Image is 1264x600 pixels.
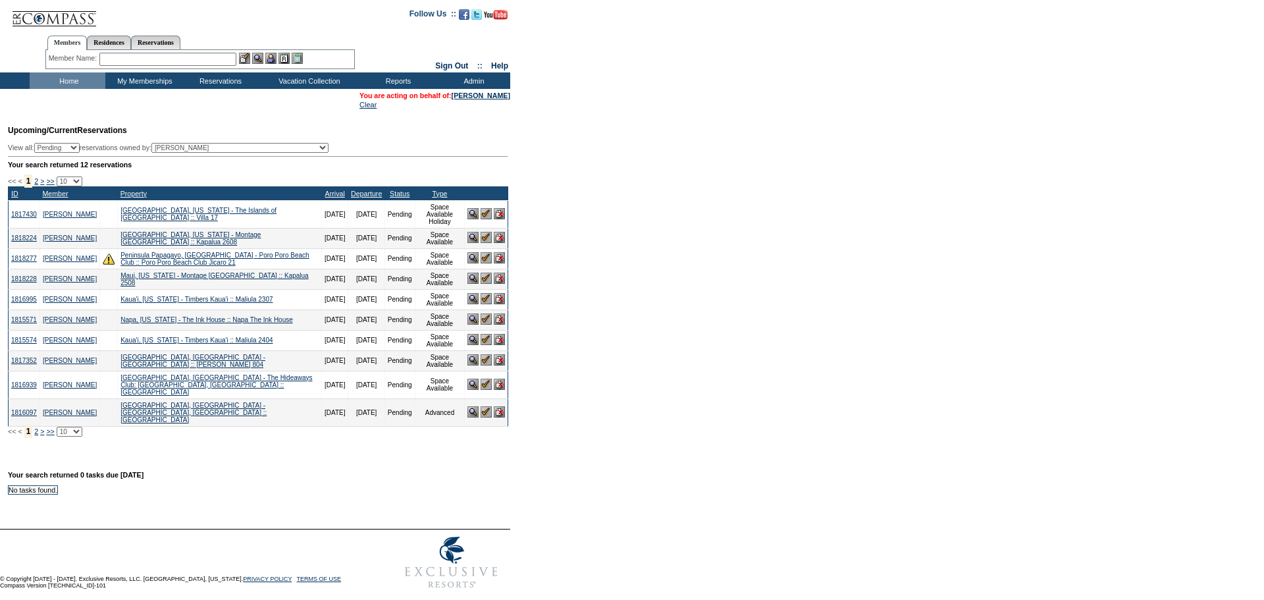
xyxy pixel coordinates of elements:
[43,381,97,389] a: [PERSON_NAME]
[384,371,415,398] td: Pending
[47,36,88,50] a: Members
[481,406,492,418] img: Confirm Reservation
[257,72,359,89] td: Vacation Collection
[46,427,54,435] a: >>
[43,357,97,364] a: [PERSON_NAME]
[415,350,465,371] td: Space Available
[467,334,479,345] img: View Reservation
[348,200,384,228] td: [DATE]
[384,330,415,350] td: Pending
[467,406,479,418] img: View Reservation
[321,248,348,269] td: [DATE]
[11,275,37,283] a: 1818228
[43,409,97,416] a: [PERSON_NAME]
[348,350,384,371] td: [DATE]
[481,334,492,345] img: Confirm Reservation
[494,379,505,390] img: Cancel Reservation
[409,8,456,24] td: Follow Us ::
[24,425,33,438] span: 1
[11,316,37,323] a: 1815571
[8,177,16,185] span: <<
[471,13,482,21] a: Follow us on Twitter
[359,92,510,99] span: You are acting on behalf of:
[321,310,348,330] td: [DATE]
[434,72,510,89] td: Admin
[481,273,492,284] img: Confirm Reservation
[415,371,465,398] td: Space Available
[43,255,97,262] a: [PERSON_NAME]
[49,53,99,64] div: Member Name:
[384,310,415,330] td: Pending
[348,228,384,248] td: [DATE]
[8,161,508,169] div: Your search returned 12 reservations
[18,177,22,185] span: <
[120,354,265,368] a: [GEOGRAPHIC_DATA], [GEOGRAPHIC_DATA] - [GEOGRAPHIC_DATA] :: [PERSON_NAME] 804
[34,427,38,435] a: 2
[481,232,492,243] img: Confirm Reservation
[467,379,479,390] img: View Reservation
[11,337,37,344] a: 1815574
[384,269,415,289] td: Pending
[9,485,58,494] td: No tasks found.
[40,177,44,185] a: >
[432,190,447,198] a: Type
[348,371,384,398] td: [DATE]
[348,269,384,289] td: [DATE]
[481,293,492,304] img: Confirm Reservation
[481,314,492,325] img: Confirm Reservation
[484,13,508,21] a: Subscribe to our YouTube Channel
[415,330,465,350] td: Space Available
[43,234,97,242] a: [PERSON_NAME]
[120,231,261,246] a: [GEOGRAPHIC_DATA], [US_STATE] - Montage [GEOGRAPHIC_DATA] :: Kapalua 2608
[292,53,303,64] img: b_calculator.gif
[325,190,345,198] a: Arrival
[43,275,97,283] a: [PERSON_NAME]
[415,269,465,289] td: Space Available
[467,252,479,263] img: View Reservation
[43,296,97,303] a: [PERSON_NAME]
[87,36,131,49] a: Residences
[265,53,276,64] img: Impersonate
[120,374,312,396] a: [GEOGRAPHIC_DATA], [GEOGRAPHIC_DATA] - The Hideaways Club: [GEOGRAPHIC_DATA], [GEOGRAPHIC_DATA] :...
[481,379,492,390] img: Confirm Reservation
[484,10,508,20] img: Subscribe to our YouTube Channel
[11,211,37,218] a: 1817430
[243,576,292,582] a: PRIVACY POLICY
[278,53,290,64] img: Reservations
[494,232,505,243] img: Cancel Reservation
[467,232,479,243] img: View Reservation
[384,200,415,228] td: Pending
[252,53,263,64] img: View
[459,9,469,20] img: Become our fan on Facebook
[181,72,257,89] td: Reservations
[8,126,127,135] span: Reservations
[120,252,309,266] a: Peninsula Papagayo, [GEOGRAPHIC_DATA] - Poro Poro Beach Club :: Poro Poro Beach Club Jicaro 21
[11,234,37,242] a: 1818224
[415,200,465,228] td: Space Available Holiday
[120,402,267,423] a: [GEOGRAPHIC_DATA], [GEOGRAPHIC_DATA] - [GEOGRAPHIC_DATA], [GEOGRAPHIC_DATA] :: [GEOGRAPHIC_DATA]
[384,289,415,310] td: Pending
[392,530,510,595] img: Exclusive Resorts
[43,316,97,323] a: [PERSON_NAME]
[321,350,348,371] td: [DATE]
[494,208,505,219] img: Cancel Reservation
[120,207,276,221] a: [GEOGRAPHIC_DATA], [US_STATE] - The Islands of [GEOGRAPHIC_DATA] :: Villa 17
[120,337,273,344] a: Kaua'i, [US_STATE] - Timbers Kaua'i :: Maliula 2404
[491,61,508,70] a: Help
[384,228,415,248] td: Pending
[8,427,16,435] span: <<
[494,293,505,304] img: Cancel Reservation
[34,177,38,185] a: 2
[321,289,348,310] td: [DATE]
[494,334,505,345] img: Cancel Reservation
[471,9,482,20] img: Follow us on Twitter
[11,296,37,303] a: 1816995
[348,330,384,350] td: [DATE]
[11,381,37,389] a: 1816939
[8,143,334,153] div: View all: reservations owned by:
[351,190,382,198] a: Departure
[30,72,105,89] td: Home
[415,228,465,248] td: Space Available
[321,330,348,350] td: [DATE]
[494,252,505,263] img: Cancel Reservation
